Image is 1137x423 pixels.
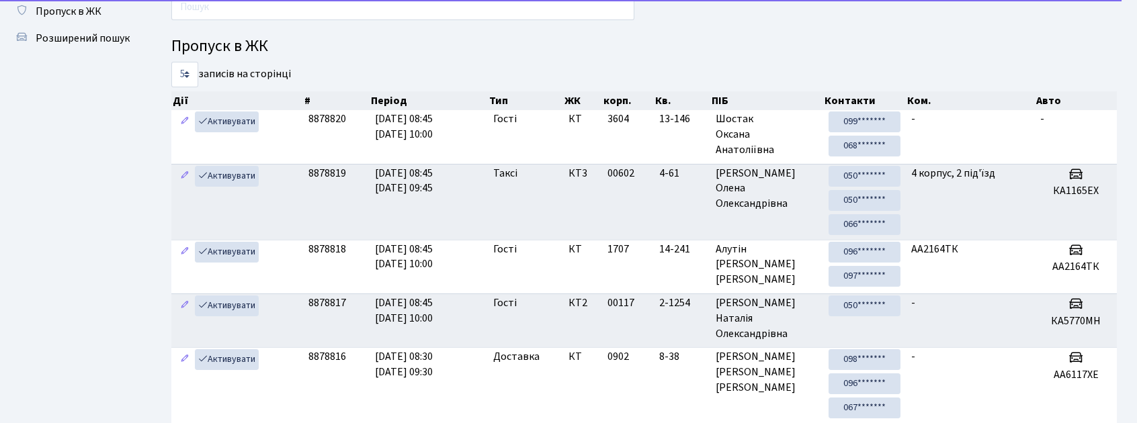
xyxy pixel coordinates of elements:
span: КТ [568,349,597,365]
span: 2-1254 [659,295,705,311]
span: Гості [493,242,517,257]
span: [PERSON_NAME] Олена Олександрівна [716,166,818,212]
span: 1707 [607,242,629,256]
span: 8-38 [659,349,705,365]
span: 8878816 [308,349,346,364]
span: 8878819 [308,166,346,181]
h4: Пропуск в ЖК [171,37,1117,56]
span: Пропуск в ЖК [36,4,101,19]
span: 00602 [607,166,634,181]
span: Гості [493,111,517,127]
a: Редагувати [177,111,193,132]
span: [DATE] 08:45 [DATE] 10:00 [375,242,433,272]
span: [PERSON_NAME] [PERSON_NAME] [PERSON_NAME] [716,349,818,395]
span: [DATE] 08:45 [DATE] 10:00 [375,295,433,326]
span: Гості [493,295,517,311]
h5: КА5770МН [1040,315,1111,328]
h5: АА6117ХЕ [1040,369,1111,381]
th: Період [370,91,487,110]
span: 8878817 [308,295,346,310]
th: корп. [602,91,654,110]
span: 4 корпус, 2 під'їзд [911,166,995,181]
span: КТ2 [568,295,597,311]
a: Розширений пошук [7,25,141,52]
span: - [911,295,915,310]
span: 8878818 [308,242,346,256]
span: - [1040,111,1044,126]
a: Активувати [195,349,259,370]
th: # [303,91,370,110]
span: Алутін [PERSON_NAME] [PERSON_NAME] [716,242,818,288]
a: Активувати [195,166,259,187]
a: Активувати [195,111,259,132]
span: АА2164ТК [911,242,958,256]
span: [DATE] 08:30 [DATE] 09:30 [375,349,433,379]
span: 0902 [607,349,629,364]
span: 00117 [607,295,634,310]
span: КТ [568,111,597,127]
th: ПІБ [710,91,823,110]
span: Таксі [493,166,517,181]
a: Редагувати [177,295,193,316]
th: Авто [1035,91,1117,110]
th: Контакти [823,91,905,110]
span: - [911,349,915,364]
span: 13-146 [659,111,705,127]
span: 3604 [607,111,629,126]
a: Активувати [195,242,259,263]
span: 14-241 [659,242,705,257]
span: КТ3 [568,166,597,181]
label: записів на сторінці [171,62,291,87]
h5: КА1165ЕХ [1040,185,1111,197]
th: Дії [171,91,303,110]
span: 4-61 [659,166,705,181]
th: Кв. [654,91,710,110]
select: записів на сторінці [171,62,198,87]
a: Редагувати [177,166,193,187]
a: Редагувати [177,349,193,370]
a: Активувати [195,295,259,316]
a: Редагувати [177,242,193,263]
th: Тип [488,91,563,110]
span: КТ [568,242,597,257]
span: [DATE] 08:45 [DATE] 09:45 [375,166,433,196]
span: - [911,111,915,126]
th: ЖК [563,91,602,110]
span: Шостак Оксана Анатоліївна [716,111,818,158]
span: [PERSON_NAME] Наталія Олександрівна [716,295,818,342]
th: Ком. [906,91,1036,110]
span: [DATE] 08:45 [DATE] 10:00 [375,111,433,142]
h5: АА2164ТК [1040,261,1111,273]
span: 8878820 [308,111,346,126]
span: Доставка [493,349,540,365]
span: Розширений пошук [36,31,130,46]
